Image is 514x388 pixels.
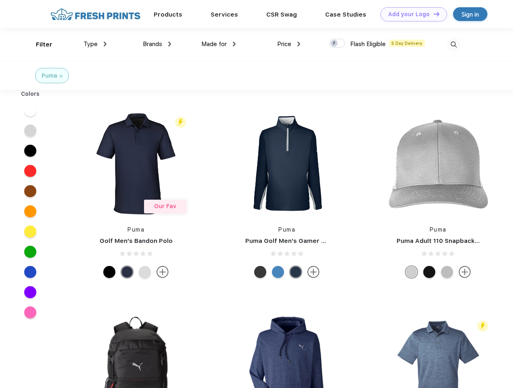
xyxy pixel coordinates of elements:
img: more.svg [459,266,471,278]
div: Puma [42,72,57,80]
a: Sign in [453,7,487,21]
span: Brands [143,40,162,48]
span: Our Fav [154,203,176,209]
a: Products [154,11,182,18]
a: Golf Men's Bandon Polo [100,237,173,245]
span: 5 Day Delivery [389,40,425,47]
img: func=resize&h=266 [384,110,492,217]
div: Filter [36,40,52,49]
a: Puma [127,226,144,233]
a: Puma Golf Men's Gamer Golf Quarter-Zip [245,237,373,245]
img: func=resize&h=266 [82,110,190,217]
a: CSR Swag [266,11,297,18]
div: High Rise [139,266,151,278]
div: Puma Black [254,266,266,278]
div: Navy Blazer [290,266,302,278]
img: dropdown.png [233,42,236,46]
div: Navy Blazer [121,266,133,278]
div: Quarry with Brt Whit [441,266,453,278]
img: func=resize&h=266 [233,110,341,217]
div: Pma Blk with Pma Blk [423,266,435,278]
div: Add your Logo [388,11,430,18]
img: filter_cancel.svg [60,75,63,78]
img: DT [434,12,439,16]
img: dropdown.png [104,42,107,46]
img: more.svg [157,266,169,278]
a: Services [211,11,238,18]
img: flash_active_toggle.svg [175,117,186,128]
div: Colors [15,90,46,98]
div: Quarry Brt Whit [405,266,418,278]
a: Puma [430,226,447,233]
span: Price [277,40,291,48]
img: more.svg [307,266,320,278]
span: Made for [201,40,227,48]
a: Puma [278,226,295,233]
img: desktop_search.svg [447,38,460,51]
img: dropdown.png [168,42,171,46]
div: Sign in [462,10,479,19]
img: flash_active_toggle.svg [477,321,488,331]
div: Puma Black [103,266,115,278]
span: Type [84,40,98,48]
img: fo%20logo%202.webp [48,7,143,21]
span: Flash Eligible [350,40,386,48]
div: Bright Cobalt [272,266,284,278]
img: dropdown.png [297,42,300,46]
